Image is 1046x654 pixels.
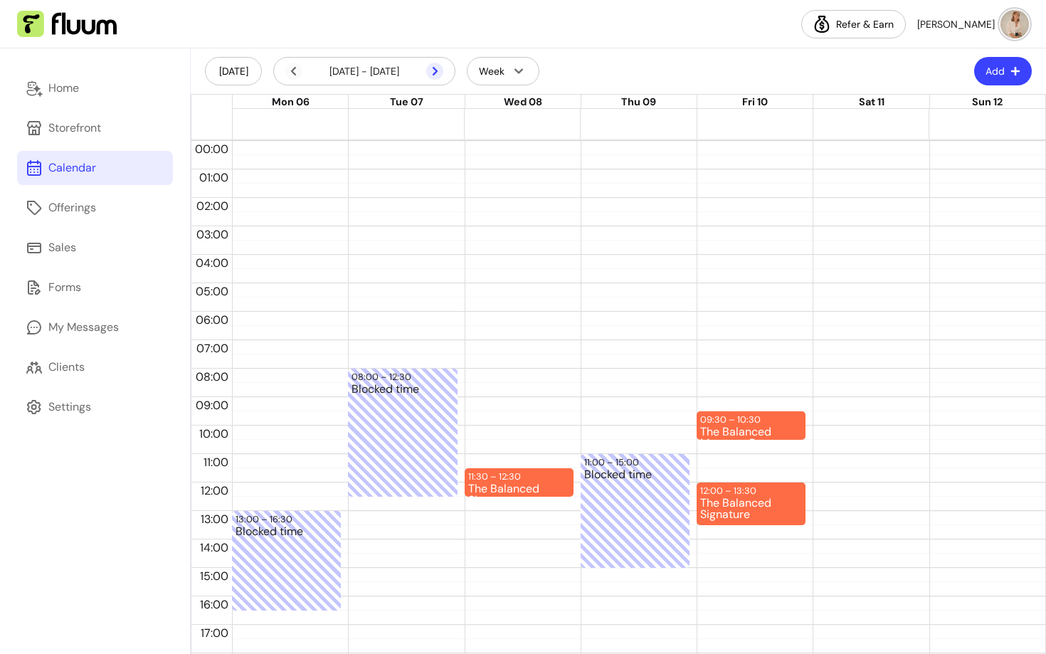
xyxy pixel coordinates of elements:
a: Clients [17,350,173,384]
div: 11:00 – 15:00 [584,455,686,469]
a: Refer & Earn [801,10,906,38]
div: 13:00 – 16:30Blocked time [232,511,341,611]
span: 17:00 [197,626,232,640]
a: Home [17,71,173,105]
div: 11:30 – 12:30 [468,470,524,483]
div: Home [48,80,79,97]
span: 08:00 [192,369,232,384]
div: Calendar [48,159,96,176]
button: Thu 09 [621,95,656,110]
div: 08:00 – 12:30 [352,370,453,384]
button: [DATE] [205,57,262,85]
div: 12:00 – 13:30The Balanced Signature [697,482,805,525]
span: 07:00 [193,341,232,356]
span: 01:00 [196,170,232,185]
div: Blocked time [236,526,337,623]
span: 00:00 [191,142,232,157]
div: 09:30 – 10:30 [700,413,764,426]
span: Wed 08 [504,95,542,108]
span: 13:00 [197,512,232,527]
div: 08:00 – 12:30Blocked time [348,369,457,497]
span: 15:00 [196,569,232,584]
button: Sun 12 [972,95,1003,110]
a: Settings [17,390,173,424]
span: Mon 06 [272,95,310,108]
span: Sun 12 [972,95,1003,108]
button: Mon 06 [272,95,310,110]
div: [DATE] - [DATE] [285,63,443,80]
span: 11:00 [200,455,232,470]
span: Sat 11 [859,95,884,108]
a: Sales [17,231,173,265]
div: Sales [48,239,76,256]
button: Sat 11 [859,95,884,110]
button: Fri 10 [742,95,768,110]
span: 12:00 [197,483,232,498]
div: 11:30 – 12:30The Balanced Signature [465,468,574,497]
div: Blocked time [584,469,686,580]
div: Forms [48,279,81,296]
span: 09:00 [192,398,232,413]
div: 13:00 – 16:30 [236,512,337,526]
div: Offerings [48,199,96,216]
img: Fluum Logo [17,11,117,38]
span: 05:00 [192,284,232,299]
img: avatar [1000,10,1029,38]
div: The Balanced Signature [700,497,802,524]
button: Tue 07 [390,95,423,110]
span: Tue 07 [390,95,423,108]
a: Calendar [17,151,173,185]
div: Storefront [48,120,101,137]
div: The Balanced Mum-to-Be [700,426,802,438]
a: Offerings [17,191,173,225]
div: 11:00 – 15:00Blocked time [581,454,690,568]
div: Clients [48,359,85,376]
div: Settings [48,399,91,416]
button: Week [467,57,539,85]
div: My Messages [48,319,119,336]
span: Fri 10 [742,95,768,108]
div: The Balanced Signature [468,483,570,495]
div: Blocked time [352,384,453,509]
div: 12:00 – 13:30 [700,484,760,497]
span: 03:00 [193,227,232,242]
span: 04:00 [192,255,232,270]
div: 09:30 – 10:30The Balanced Mum-to-Be [697,411,805,440]
span: 02:00 [193,199,232,213]
button: avatar[PERSON_NAME] [917,10,1029,38]
span: 10:00 [196,426,232,441]
span: 14:00 [196,540,232,555]
button: Wed 08 [504,95,542,110]
a: My Messages [17,310,173,344]
span: Thu 09 [621,95,656,108]
span: 16:00 [196,597,232,612]
span: 06:00 [192,312,232,327]
a: Forms [17,270,173,305]
a: Storefront [17,111,173,145]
